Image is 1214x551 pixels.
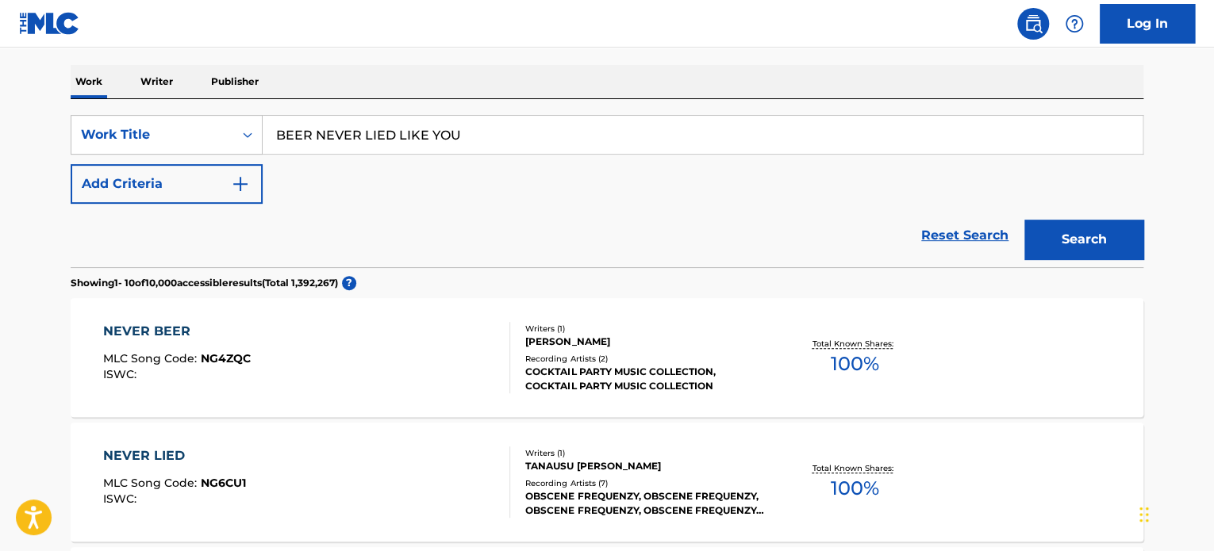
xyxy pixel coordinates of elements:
[71,276,338,290] p: Showing 1 - 10 of 10,000 accessible results (Total 1,392,267 )
[830,474,878,503] span: 100 %
[81,125,224,144] div: Work Title
[1058,8,1090,40] div: Help
[525,323,765,335] div: Writers ( 1 )
[103,446,246,465] div: NEVER LIED
[1100,4,1195,44] a: Log In
[103,351,201,365] span: MLC Song Code :
[201,351,251,365] span: NG4ZQC
[19,12,80,35] img: MLC Logo
[103,492,140,506] span: ISWC :
[812,462,897,474] p: Total Known Shares:
[103,476,201,490] span: MLC Song Code :
[830,350,878,378] span: 100 %
[1024,14,1043,33] img: search
[71,423,1143,541] a: NEVER LIEDMLC Song Code:NG6CU1ISWC:Writers (1)TANAUSU [PERSON_NAME]Recording Artists (7)OBSCENE F...
[525,489,765,518] div: OBSCENE FREQUENZY, OBSCENE FREQUENZY, OBSCENE FREQUENZY, OBSCENE FREQUENZY, OBSCENE FREQUENZY
[1135,475,1214,551] iframe: Chat Widget
[1017,8,1049,40] a: Public Search
[913,218,1016,253] a: Reset Search
[1024,220,1143,259] button: Search
[71,65,107,98] p: Work
[525,335,765,349] div: [PERSON_NAME]
[525,447,765,459] div: Writers ( 1 )
[71,164,263,204] button: Add Criteria
[103,367,140,381] span: ISWC :
[525,477,765,489] div: Recording Artists ( 7 )
[525,459,765,473] div: TANAUSU [PERSON_NAME]
[231,174,250,193] img: 9d2ae6d4665cec9f34b9.svg
[525,365,765,393] div: COCKTAIL PARTY MUSIC COLLECTION, COCKTAIL PARTY MUSIC COLLECTION
[71,115,1143,267] form: Search Form
[342,276,356,290] span: ?
[71,298,1143,417] a: NEVER BEERMLC Song Code:NG4ZQCISWC:Writers (1)[PERSON_NAME]Recording Artists (2)COCKTAIL PARTY MU...
[1065,14,1084,33] img: help
[136,65,178,98] p: Writer
[525,353,765,365] div: Recording Artists ( 2 )
[103,322,251,341] div: NEVER BEER
[1139,491,1149,538] div: Drag
[812,338,897,350] p: Total Known Shares:
[206,65,263,98] p: Publisher
[201,476,246,490] span: NG6CU1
